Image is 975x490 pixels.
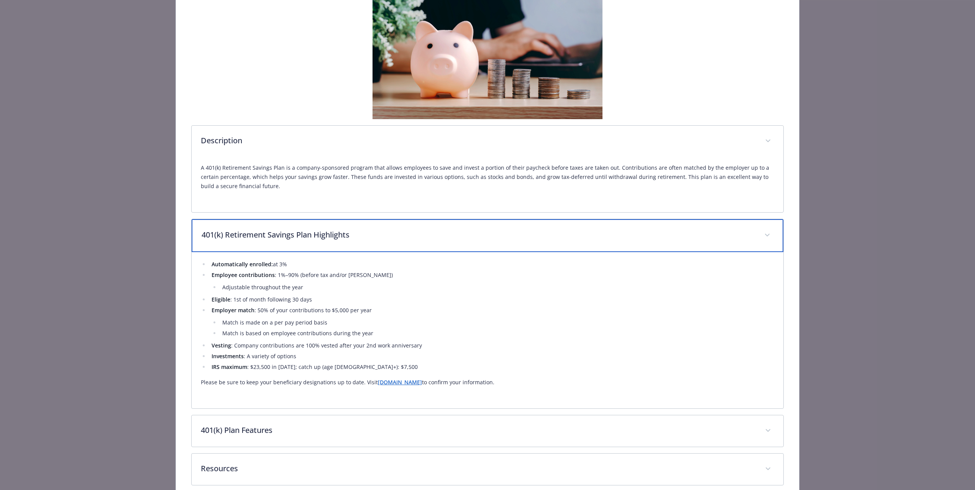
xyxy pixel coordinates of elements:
a: [DOMAIN_NAME] [378,379,422,386]
p: Resources [201,463,756,474]
li: at 3% [209,260,774,269]
p: A 401(k) Retirement Savings Plan is a company-sponsored program that allows employees to save and... [201,163,774,191]
li: : A variety of options [209,352,774,361]
div: Description [192,157,783,212]
p: Please be sure to keep your beneficiary designations up to date. Visit to confirm your information. [201,378,774,387]
div: 401(k) Plan Features [192,415,783,447]
li: Match is based on employee contributions during the year [220,329,774,338]
strong: IRS maximum [212,363,247,370]
div: 401(k) Retirement Savings Plan Highlights [192,219,783,252]
li: : 1%–90% (before tax and/or [PERSON_NAME]) [209,270,774,292]
p: Description [201,135,756,146]
div: 401(k) Retirement Savings Plan Highlights [192,252,783,408]
strong: Employer match [212,306,254,314]
li: : Company contributions are 100% vested after your 2nd work anniversary [209,341,774,350]
strong: Automatically enrolled: [212,261,273,268]
div: Description [192,126,783,157]
p: 401(k) Plan Features [201,424,756,436]
li: : 1st of month following 30 days [209,295,774,304]
strong: Employee contributions [212,271,275,279]
p: 401(k) Retirement Savings Plan Highlights [202,229,755,241]
li: : $23,500 in [DATE]; catch up (age [DEMOGRAPHIC_DATA]+): $7,500 [209,362,774,372]
li: : 50% of your contributions to $5,000 per year [209,306,774,338]
strong: Vesting [212,342,231,349]
strong: Eligible [212,296,230,303]
li: Match is made on a per pay period basis [220,318,774,327]
strong: Investments [212,352,244,360]
li: Adjustable throughout the year [220,283,774,292]
div: Resources [192,454,783,485]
